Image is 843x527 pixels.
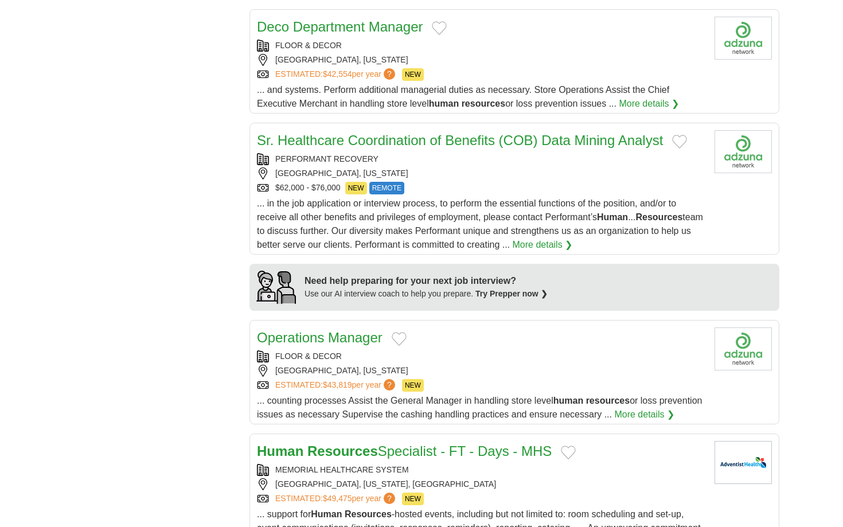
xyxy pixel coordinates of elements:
span: ... counting processes Assist the General Manager in handling store level or loss prevention issu... [257,396,702,419]
strong: Human [311,509,342,519]
a: Try Prepper now ❯ [475,289,548,298]
div: [GEOGRAPHIC_DATA], [US_STATE] [257,365,705,377]
span: ... and systems. Perform additional managerial duties as necessary. Store Operations Assist the C... [257,85,669,108]
strong: human [553,396,583,405]
div: FLOOR & DECOR [257,350,705,362]
div: $62,000 - $76,000 [257,182,705,194]
button: Add to favorite jobs [561,446,576,459]
span: ? [384,493,395,504]
strong: human [429,99,459,108]
strong: Human [597,212,628,222]
span: NEW [345,182,367,194]
button: Add to favorite jobs [672,135,687,149]
a: Operations Manager [257,330,383,345]
span: REMOTE [369,182,404,194]
img: Company logo [715,130,772,173]
span: NEW [402,379,424,392]
strong: resources [586,396,630,405]
a: Human ResourcesSpecialist - FT - Days - MHS [257,443,552,459]
span: $43,819 [323,380,352,389]
button: Add to favorite jobs [392,332,407,346]
a: ESTIMATED:$43,819per year? [275,379,397,392]
img: Company logo [715,327,772,370]
a: Sr. Healthcare Coordination of Benefits (COB) Data Mining Analyst [257,132,663,148]
img: Adventist Health logo [715,441,772,484]
div: Use our AI interview coach to help you prepare. [305,288,548,300]
div: [GEOGRAPHIC_DATA], [US_STATE] [257,167,705,179]
div: Need help preparing for your next job interview? [305,274,548,288]
span: $49,475 [323,494,352,503]
a: ESTIMATED:$42,554per year? [275,68,397,81]
strong: Resources [635,212,682,222]
a: Deco Department Manager [257,19,423,34]
span: ? [384,68,395,80]
span: $42,554 [323,69,352,79]
a: More details ❯ [614,408,674,421]
div: [GEOGRAPHIC_DATA], [US_STATE], [GEOGRAPHIC_DATA] [257,478,705,490]
div: PERFORMANT RECOVERY [257,153,705,165]
strong: Human [257,443,303,459]
img: Company logo [715,17,772,60]
a: MEMORIAL HEALTHCARE SYSTEM [275,465,409,474]
strong: Resources [307,443,378,459]
a: More details ❯ [513,238,573,252]
a: ESTIMATED:$49,475per year? [275,493,397,505]
div: FLOOR & DECOR [257,40,705,52]
button: Add to favorite jobs [432,21,447,35]
strong: resources [462,99,506,108]
span: ? [384,379,395,391]
span: NEW [402,68,424,81]
span: NEW [402,493,424,505]
span: ... in the job application or interview process, to perform the essential functions of the positi... [257,198,703,249]
a: More details ❯ [619,97,679,111]
div: [GEOGRAPHIC_DATA], [US_STATE] [257,54,705,66]
strong: Resources [345,509,392,519]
